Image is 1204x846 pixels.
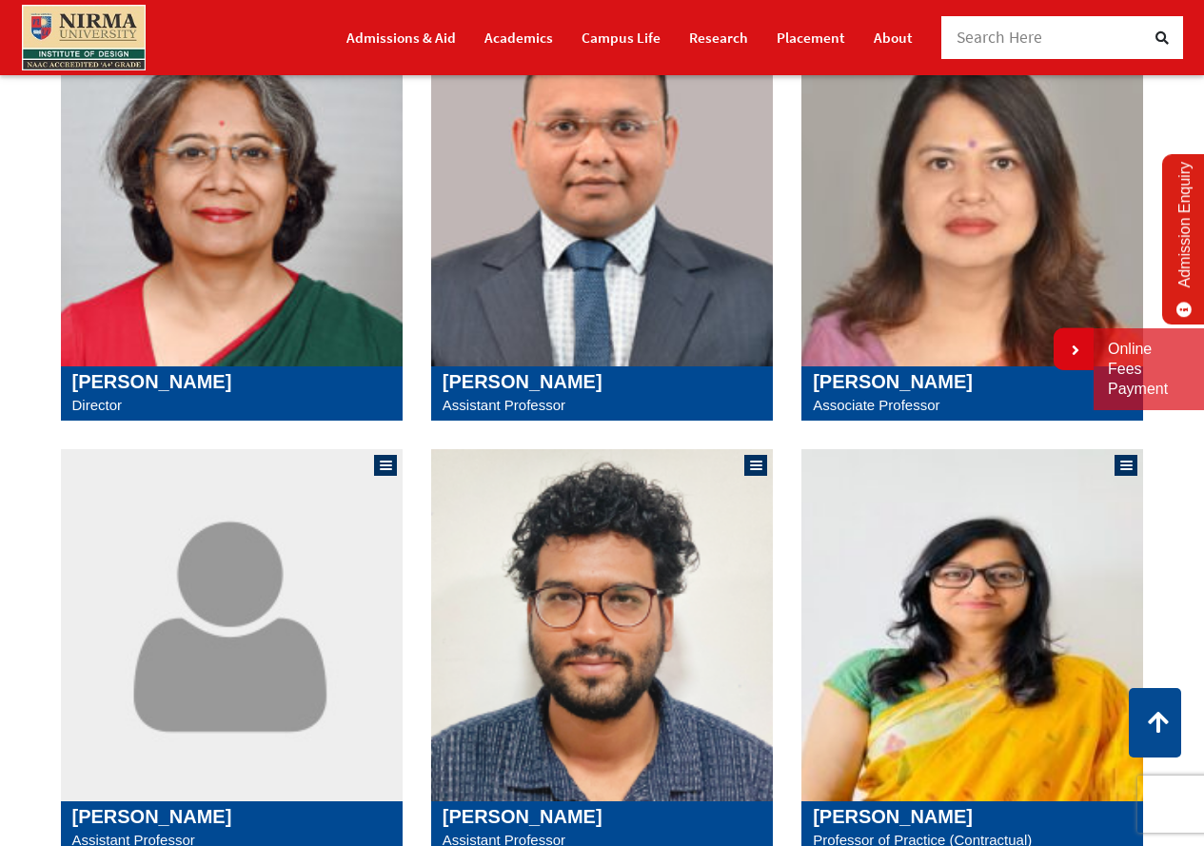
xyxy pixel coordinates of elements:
a: Research [689,21,748,54]
a: Campus Life [582,21,661,54]
p: Director [72,393,391,418]
a: [PERSON_NAME] Director [72,370,391,418]
a: Admissions & Aid [346,21,456,54]
h5: [PERSON_NAME] [443,370,761,393]
img: Ajay Goyal [431,14,773,366]
a: Academics [484,21,553,54]
img: Kishenkumar Patel [61,449,403,801]
h5: [PERSON_NAME] [813,370,1132,393]
a: [PERSON_NAME] Associate Professor [813,370,1132,418]
a: Online Fees Payment [1108,340,1190,399]
p: Assistant Professor [443,393,761,418]
h5: [PERSON_NAME] [72,805,391,828]
p: Associate Professor [813,393,1132,418]
span: Search Here [957,27,1043,48]
h5: [PERSON_NAME] [443,805,761,828]
h5: [PERSON_NAME] [72,370,391,393]
img: Mona Gonsai [801,449,1143,801]
a: About [874,21,913,54]
img: Sangita Shroff [61,14,403,366]
img: Kshitij Pachori [431,449,773,801]
a: Placement [777,21,845,54]
img: main_logo [22,5,146,70]
a: [PERSON_NAME] Assistant Professor [443,370,761,418]
h5: [PERSON_NAME] [813,805,1132,828]
img: Kanupriya Taneja [801,14,1143,366]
